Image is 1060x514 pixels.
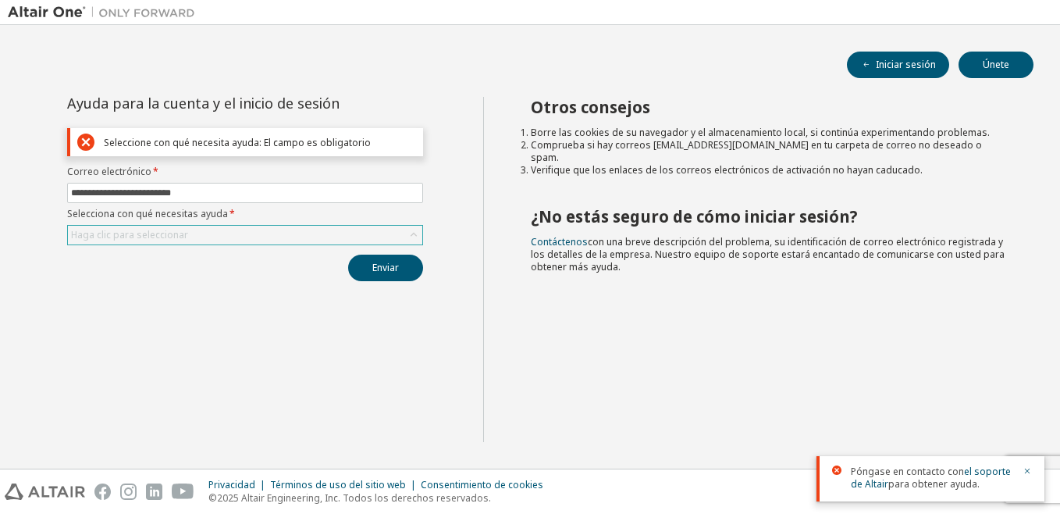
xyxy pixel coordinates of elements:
font: Seleccione con qué necesita ayuda: El campo es obligatorio [104,136,371,149]
li: Comprueba si hay correos [EMAIL_ADDRESS][DOMAIN_NAME] en tu carpeta de correo no deseado o spam. [531,139,1006,164]
img: linkedin.svg [146,484,162,500]
font: Correo electrónico [67,165,151,178]
div: Haga clic para seleccionar [71,229,188,241]
img: Altair Uno [8,5,203,20]
h2: ¿No estás seguro de cómo iniciar sesión? [531,206,1006,227]
button: Enviar [348,255,423,281]
button: Iniciar sesión [847,52,949,78]
div: Ayuda para la cuenta y el inicio de sesión [67,97,352,109]
font: 2025 Altair Engineering, Inc. Todos los derechos reservados. [217,491,491,505]
img: facebook.svg [94,484,111,500]
a: Contáctenos [531,235,588,248]
div: Haga clic para seleccionar [68,226,422,245]
div: Privacidad [208,479,270,491]
li: Borre las cookies de su navegador y el almacenamiento local, si continúa experimentando problemas. [531,127,1006,139]
p: © [208,491,553,505]
li: Verifique que los enlaces de los correos electrónicos de activación no hayan caducado. [531,164,1006,177]
img: altair_logo.svg [5,484,85,500]
div: Consentimiento de cookies [421,479,553,491]
img: youtube.svg [172,484,194,500]
div: Términos de uso del sitio web [270,479,421,491]
span: Póngase en contacto con para obtener ayuda. [851,466,1013,491]
img: instagram.svg [120,484,137,500]
font: Selecciona con qué necesitas ayuda [67,207,228,220]
a: el soporte de Altair [851,465,1011,491]
h2: Otros consejos [531,97,1006,117]
font: Iniciar sesión [876,59,936,71]
span: con una breve descripción del problema, su identificación de correo electrónico registrada y los ... [531,235,1005,273]
button: Únete [959,52,1033,78]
